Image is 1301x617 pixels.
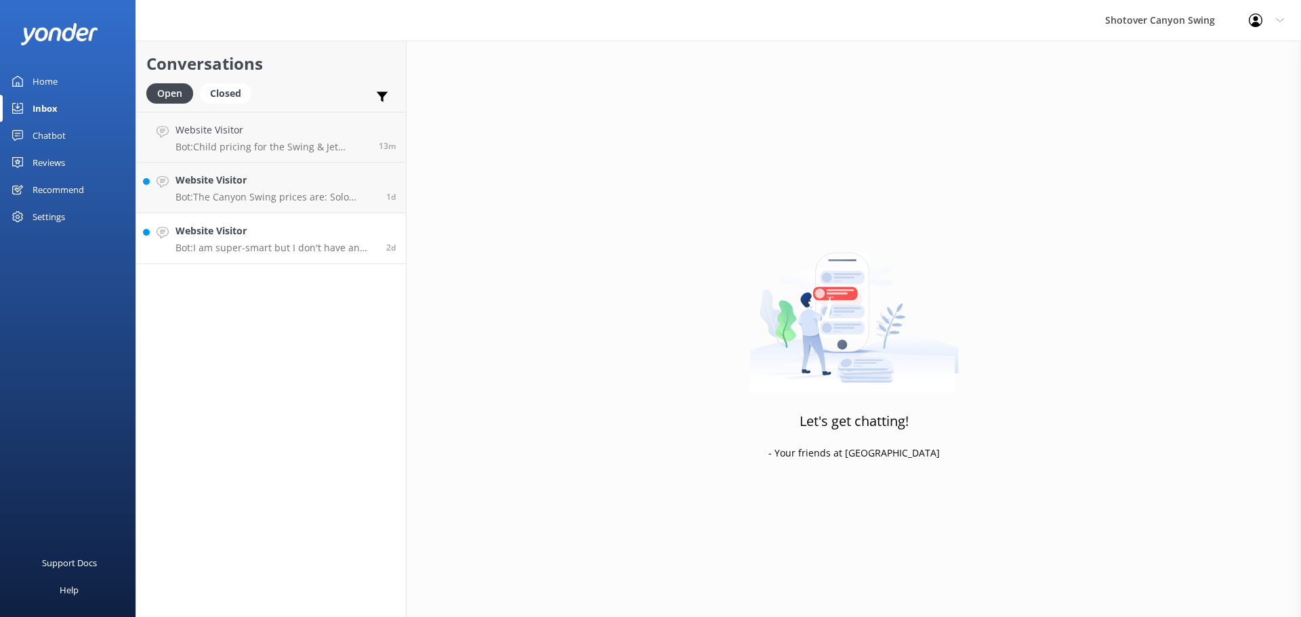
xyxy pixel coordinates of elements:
[175,173,376,188] h4: Website Visitor
[200,85,258,100] a: Closed
[768,446,940,461] p: - Your friends at [GEOGRAPHIC_DATA]
[146,83,193,104] div: Open
[175,191,376,203] p: Bot: The Canyon Swing prices are: Solo NZ$295 per person, Tandem NZ$590 for two people. You can a...
[146,51,396,77] h2: Conversations
[386,242,396,253] span: Aug 28 2025 05:35pm (UTC +12:00) Pacific/Auckland
[33,122,66,149] div: Chatbot
[33,149,65,176] div: Reviews
[136,112,406,163] a: Website VisitorBot:Child pricing for the Swing & Jet Combo is available from $370 for ages [DEMOG...
[175,224,376,238] h4: Website Visitor
[136,213,406,264] a: Website VisitorBot:I am super-smart but I don't have an answer for that in my knowledge base, sor...
[800,410,909,432] h3: Let's get chatting!
[60,576,79,603] div: Help
[175,242,376,254] p: Bot: I am super-smart but I don't have an answer for that in my knowledge base, sorry. Please try...
[175,141,369,153] p: Bot: Child pricing for the Swing & Jet Combo is available from $370 for ages [DEMOGRAPHIC_DATA]. ...
[146,85,200,100] a: Open
[33,176,84,203] div: Recommend
[386,191,396,203] span: Aug 30 2025 10:26am (UTC +12:00) Pacific/Auckland
[33,95,58,122] div: Inbox
[33,68,58,95] div: Home
[749,224,959,393] img: artwork of a man stealing a conversation from at giant smartphone
[136,163,406,213] a: Website VisitorBot:The Canyon Swing prices are: Solo NZ$295 per person, Tandem NZ$590 for two peo...
[42,549,97,576] div: Support Docs
[200,83,251,104] div: Closed
[175,123,369,137] h4: Website Visitor
[33,203,65,230] div: Settings
[20,23,98,45] img: yonder-white-logo.png
[379,140,396,152] span: Aug 31 2025 03:02pm (UTC +12:00) Pacific/Auckland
